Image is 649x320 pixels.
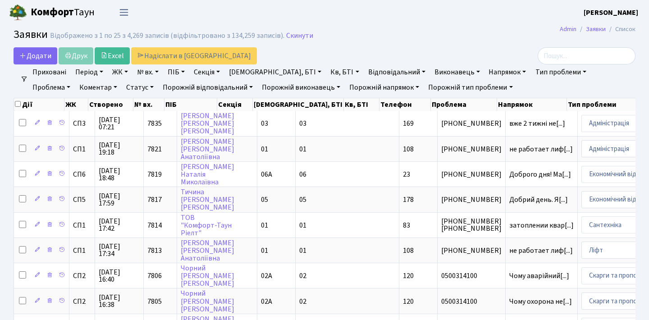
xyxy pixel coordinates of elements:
[99,142,140,156] span: [DATE] 19:18
[606,24,635,34] li: Список
[147,271,162,281] span: 7806
[190,64,224,80] a: Секція
[225,64,325,80] a: [DEMOGRAPHIC_DATA], БТІ
[181,137,234,162] a: [PERSON_NAME][PERSON_NAME]Анатоліївна
[299,271,306,281] span: 02
[509,144,573,154] span: не работает лиф[...]
[99,218,140,232] span: [DATE] 17:42
[181,213,232,238] a: ТОВ"Комфорт-ТаунРіелт"
[73,171,91,178] span: СП6
[133,98,165,111] th: № вх.
[72,64,107,80] a: Період
[261,297,272,306] span: 02А
[147,119,162,128] span: 7835
[431,64,484,80] a: Виконавець
[509,169,571,179] span: Доброго дня! Ма[...]
[147,220,162,230] span: 7814
[403,119,414,128] span: 169
[441,298,502,305] span: 0500314100
[14,47,57,64] a: Додати
[403,169,410,179] span: 23
[344,98,379,111] th: Кв, БТІ
[29,64,70,80] a: Приховані
[485,64,530,80] a: Напрямок
[258,80,344,95] a: Порожній виконавець
[584,8,638,18] b: [PERSON_NAME]
[560,24,576,34] a: Admin
[586,24,606,34] a: Заявки
[14,27,48,42] span: Заявки
[299,246,306,256] span: 01
[99,116,140,131] span: [DATE] 07:21
[538,47,635,64] input: Пошук...
[441,272,502,279] span: 0500314100
[346,80,423,95] a: Порожній напрямок
[261,220,268,230] span: 01
[509,220,574,230] span: затоплении квар[...]
[73,146,91,153] span: СП1
[99,243,140,257] span: [DATE] 17:34
[31,5,74,19] b: Комфорт
[147,169,162,179] span: 7819
[286,32,313,40] a: Скинути
[123,80,157,95] a: Статус
[14,98,64,111] th: Дії
[50,32,284,40] div: Відображено з 1 по 25 з 4,269 записів (відфільтровано з 134,259 записів).
[73,298,91,305] span: СП2
[532,64,590,80] a: Тип проблеми
[99,294,140,308] span: [DATE] 16:38
[403,195,414,205] span: 178
[441,218,502,232] span: [PHONE_NUMBER] [PHONE_NUMBER]
[99,269,140,283] span: [DATE] 16:40
[261,246,268,256] span: 01
[441,120,502,127] span: [PHONE_NUMBER]
[509,271,569,281] span: Чому аварійний[...]
[164,64,188,80] a: ПІБ
[165,98,217,111] th: ПІБ
[73,196,91,203] span: СП5
[64,98,88,111] th: ЖК
[133,64,162,80] a: № вх.
[509,246,573,256] span: не работает лиф[...]
[261,119,268,128] span: 03
[253,98,344,111] th: [DEMOGRAPHIC_DATA], БТІ
[299,195,306,205] span: 05
[379,98,431,111] th: Телефон
[73,247,91,254] span: СП1
[181,111,234,136] a: [PERSON_NAME][PERSON_NAME][PERSON_NAME]
[509,195,568,205] span: Добрий день. Я[...]
[441,171,502,178] span: [PHONE_NUMBER]
[147,246,162,256] span: 7813
[181,289,234,314] a: Чорний[PERSON_NAME][PERSON_NAME]
[147,195,162,205] span: 7817
[299,169,306,179] span: 06
[299,144,306,154] span: 01
[76,80,121,95] a: Коментар
[567,98,646,111] th: Тип проблеми
[147,144,162,154] span: 7821
[147,297,162,306] span: 7805
[19,51,51,61] span: Додати
[261,144,268,154] span: 01
[509,119,565,128] span: вже 2 тижні не[...]
[497,98,567,111] th: Напрямок
[509,297,572,306] span: Чому охорона не[...]
[9,4,27,22] img: logo.png
[403,246,414,256] span: 108
[109,64,132,80] a: ЖК
[403,297,414,306] span: 120
[403,144,414,154] span: 108
[217,98,253,111] th: Секція
[159,80,256,95] a: Порожній відповідальний
[261,169,272,179] span: 06А
[403,220,410,230] span: 83
[327,64,362,80] a: Кв, БТІ
[181,187,234,212] a: Тичина[PERSON_NAME][PERSON_NAME]
[113,5,135,20] button: Переключити навігацію
[29,80,74,95] a: Проблема
[431,98,497,111] th: Проблема
[546,20,649,39] nav: breadcrumb
[99,192,140,207] span: [DATE] 17:59
[88,98,133,111] th: Створено
[425,80,516,95] a: Порожній тип проблеми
